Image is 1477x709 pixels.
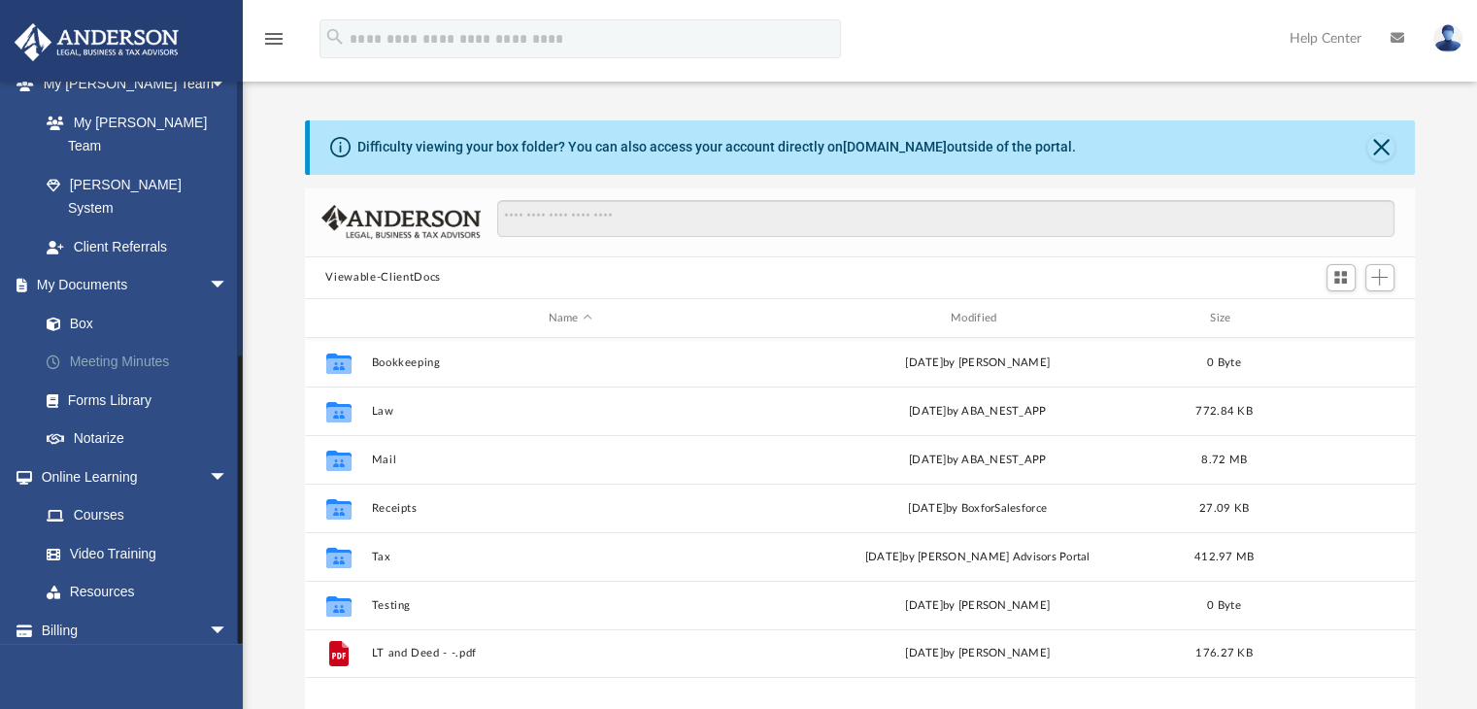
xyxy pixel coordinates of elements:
button: Testing [371,599,769,612]
button: Mail [371,454,769,466]
button: Add [1365,264,1394,291]
span: arrow_drop_down [209,611,248,651]
button: Law [371,405,769,418]
a: Resources [27,573,248,612]
img: Anderson Advisors Platinum Portal [9,23,185,61]
a: Billingarrow_drop_down [14,611,257,650]
a: My [PERSON_NAME] Teamarrow_drop_down [14,65,248,104]
span: arrow_drop_down [209,266,248,306]
i: search [324,26,346,48]
span: 0 Byte [1207,600,1241,611]
input: Search files and folders [497,200,1393,237]
div: id [1271,310,1407,327]
button: Receipts [371,502,769,515]
span: 176.27 KB [1195,649,1252,659]
button: Bookkeeping [371,356,769,369]
button: Viewable-ClientDocs [325,269,440,287]
div: Modified [778,310,1177,327]
a: Meeting Minutes [27,343,257,382]
span: 772.84 KB [1195,406,1252,417]
span: 412.97 MB [1193,552,1253,562]
div: [DATE] by [PERSON_NAME] [778,646,1176,663]
a: Notarize [27,420,257,458]
a: My [PERSON_NAME] Team [27,103,238,165]
div: Size [1185,310,1262,327]
a: [DOMAIN_NAME] [843,139,947,154]
a: Forms Library [27,381,248,420]
div: id [313,310,361,327]
a: My Documentsarrow_drop_down [14,266,257,305]
a: Client Referrals [27,227,248,266]
div: Difficulty viewing your box folder? You can also access your account directly on outside of the p... [357,137,1076,157]
div: [DATE] by BoxforSalesforce [778,500,1176,518]
button: Switch to Grid View [1326,264,1356,291]
a: Box [27,304,248,343]
button: Close [1367,134,1394,161]
span: arrow_drop_down [209,457,248,497]
span: arrow_drop_down [209,65,248,105]
div: [DATE] by ABA_NEST_APP [778,452,1176,469]
div: Name [370,310,769,327]
span: 0 Byte [1207,357,1241,368]
div: [DATE] by [PERSON_NAME] [778,597,1176,615]
img: User Pic [1433,24,1462,52]
a: Online Learningarrow_drop_down [14,457,248,496]
a: Courses [27,496,248,535]
a: menu [262,37,285,51]
div: [DATE] by [PERSON_NAME] [778,354,1176,372]
span: 8.72 MB [1201,455,1247,465]
button: Tax [371,551,769,563]
div: [DATE] by [PERSON_NAME] Advisors Portal [778,549,1176,566]
a: [PERSON_NAME] System [27,165,248,227]
div: [DATE] by ABA_NEST_APP [778,403,1176,421]
button: LT and Deed - -.pdf [371,648,769,660]
i: menu [262,27,285,51]
span: 27.09 KB [1198,503,1248,514]
a: Video Training [27,534,238,573]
